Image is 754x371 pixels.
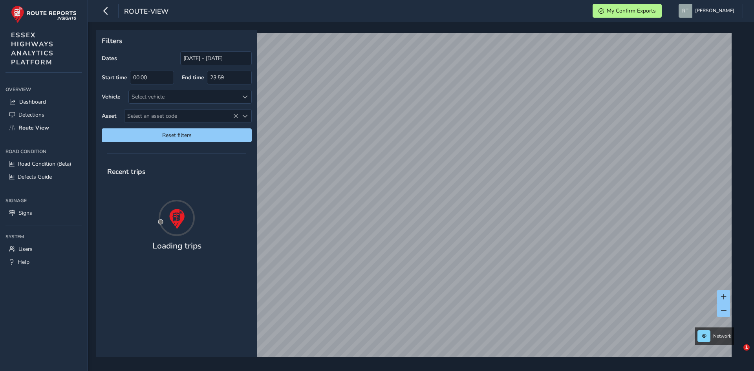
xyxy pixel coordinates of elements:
label: End time [182,74,204,81]
a: Defects Guide [5,170,82,183]
span: Reset filters [108,132,246,139]
span: Network [713,333,731,339]
label: Dates [102,55,117,62]
img: rr logo [11,5,77,23]
span: route-view [124,7,168,18]
span: Recent trips [102,161,151,182]
a: Road Condition (Beta) [5,157,82,170]
div: Select an asset code [238,110,251,122]
span: [PERSON_NAME] [695,4,734,18]
label: Start time [102,74,127,81]
span: Detections [18,111,44,119]
span: Users [18,245,33,253]
a: Dashboard [5,95,82,108]
canvas: Map [99,33,732,366]
span: Road Condition (Beta) [18,160,71,168]
button: Reset filters [102,128,252,142]
a: Users [5,243,82,256]
div: Overview [5,84,82,95]
p: Filters [102,36,252,46]
button: My Confirm Exports [593,4,662,18]
img: diamond-layout [679,4,692,18]
div: Signage [5,195,82,207]
div: System [5,231,82,243]
span: 1 [743,344,750,351]
span: Route View [18,124,49,132]
a: Route View [5,121,82,134]
span: Defects Guide [18,173,52,181]
span: ESSEX HIGHWAYS ANALYTICS PLATFORM [11,31,54,67]
div: Road Condition [5,146,82,157]
span: Help [18,258,29,266]
h4: Loading trips [152,241,201,251]
label: Vehicle [102,93,121,101]
label: Asset [102,112,116,120]
a: Signs [5,207,82,219]
span: Dashboard [19,98,46,106]
iframe: Intercom live chat [727,344,746,363]
button: [PERSON_NAME] [679,4,737,18]
span: Select an asset code [124,110,238,122]
a: Help [5,256,82,269]
span: My Confirm Exports [607,7,656,15]
span: Signs [18,209,32,217]
div: Select vehicle [129,90,238,103]
a: Detections [5,108,82,121]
